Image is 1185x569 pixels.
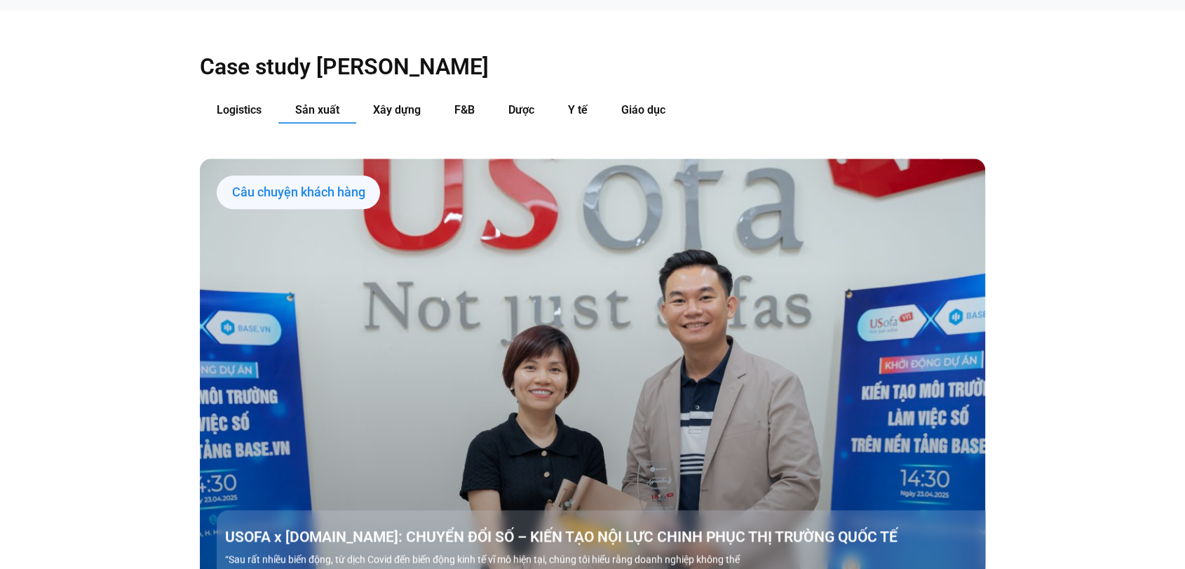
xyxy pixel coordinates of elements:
a: USOFA x [DOMAIN_NAME]: CHUYỂN ĐỔI SỐ – KIẾN TẠO NỘI LỰC CHINH PHỤC THỊ TRƯỜNG QUỐC TẾ [225,527,994,547]
p: “Sau rất nhiều biến động, từ dịch Covid đến biến động kinh tế vĩ mô hiện tại, chúng tôi hiểu rằng... [225,552,994,567]
h2: Case study [PERSON_NAME] [200,53,985,81]
span: Sản xuất [295,103,339,116]
span: Xây dựng [373,103,421,116]
span: Logistics [217,103,262,116]
div: Câu chuyện khách hàng [217,175,380,209]
span: F&B [454,103,475,116]
span: Dược [508,103,534,116]
span: Giáo dục [621,103,665,116]
span: Y tế [568,103,588,116]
